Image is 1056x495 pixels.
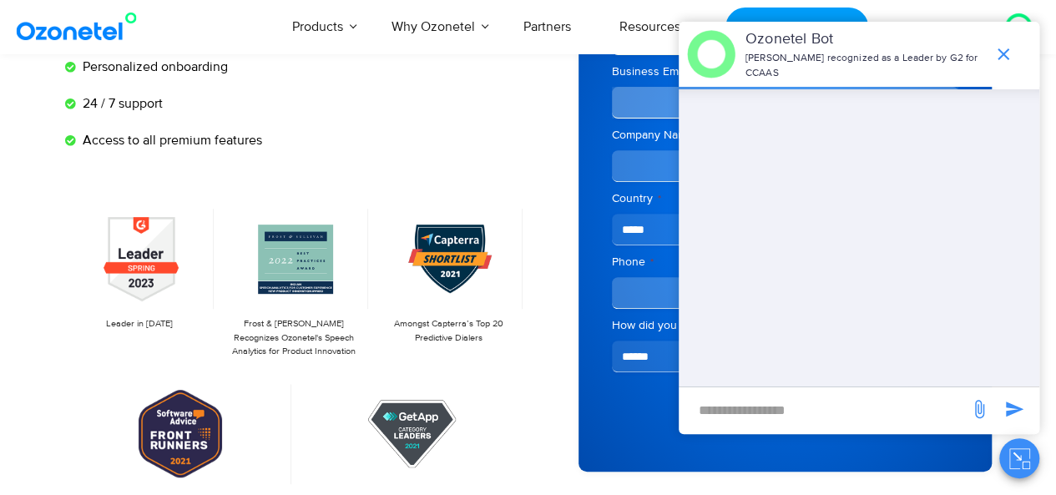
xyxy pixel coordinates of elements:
[745,51,985,81] p: [PERSON_NAME] recognized as a Leader by G2 for CCAAS
[998,392,1031,426] span: send message
[987,38,1020,71] span: end chat or minimize
[227,317,360,359] p: Frost & [PERSON_NAME] Recognizes Ozonetel's Speech Analytics for Product Innovation
[687,30,735,78] img: header
[78,130,262,150] span: Access to all premium features
[78,93,163,114] span: 24 / 7 support
[612,317,958,334] label: How did you hear about us?
[687,396,961,426] div: new-msg-input
[999,438,1039,478] button: Close chat
[612,63,958,80] label: Business Email
[612,127,958,144] label: Company Name
[381,317,514,345] p: Amongst Capterra’s Top 20 Predictive Dialers
[612,190,958,207] label: Country
[78,57,228,77] span: Personalized onboarding
[963,392,996,426] span: send message
[612,254,958,270] label: Phone
[725,8,868,47] a: Request a Demo
[745,28,985,51] p: Ozonetel Bot
[73,317,206,331] p: Leader in [DATE]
